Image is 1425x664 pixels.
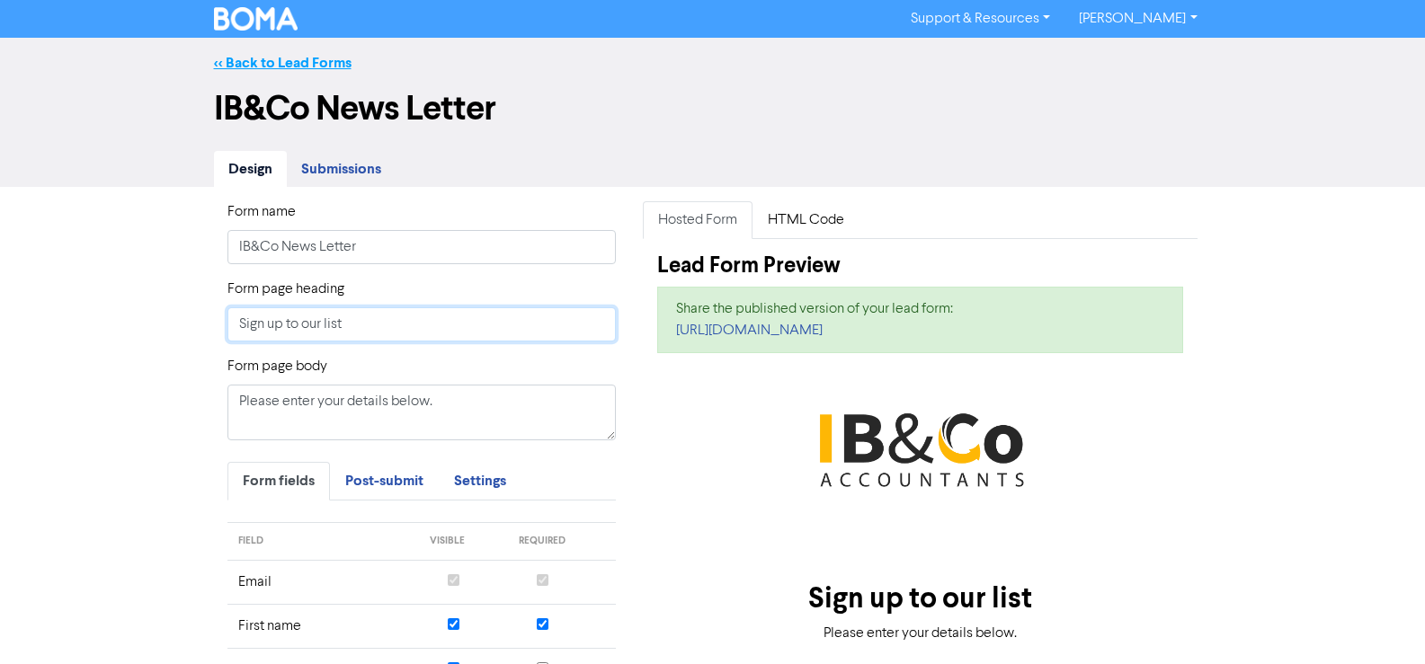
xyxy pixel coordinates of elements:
[227,385,617,440] textarea: Please enter your details below.
[657,253,1183,279] h4: Lead Form Preview
[301,160,381,178] span: Submissions
[896,4,1064,33] a: Support & Resources
[454,472,506,490] span: Settings
[227,604,420,648] td: First name
[345,472,423,490] span: Post-submit
[227,279,344,300] label: Form page heading
[508,523,616,561] th: required
[227,462,330,500] a: Form fields
[214,151,287,188] a: Design
[676,323,823,338] a: [URL][DOMAIN_NAME]
[1199,470,1425,664] iframe: Chat Widget
[227,523,420,561] th: field
[795,396,1046,502] img: IB&Co Accountants
[1064,4,1211,33] a: [PERSON_NAME]
[227,201,296,223] label: Form name
[227,356,327,377] label: Form page body
[676,298,1164,320] div: Share the published version of your lead form:
[214,88,1212,129] h1: IB&Co News Letter
[243,472,315,490] span: Form fields
[214,54,352,72] a: << Back to Lead Forms
[643,201,753,239] a: Hosted Form
[439,462,521,500] a: Settings
[753,201,859,239] a: HTML Code
[330,462,439,500] a: Post-submit
[746,581,1095,615] h2: Sign up to our list
[287,151,396,188] a: Submissions
[227,560,420,604] td: Email
[419,523,508,561] th: visible
[228,160,272,178] span: Design
[214,7,298,31] img: BOMA Logo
